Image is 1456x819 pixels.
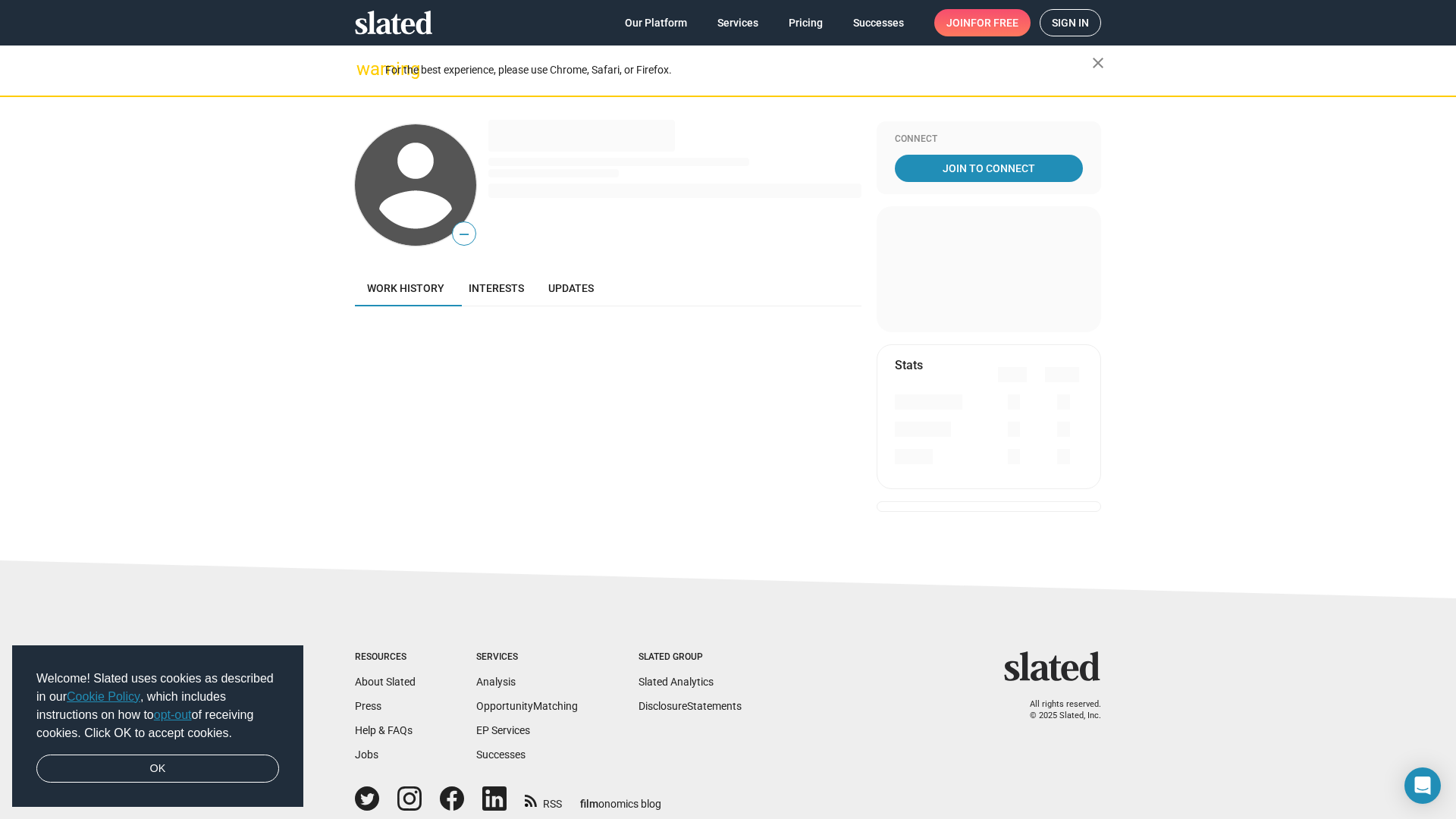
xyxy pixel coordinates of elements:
[639,651,742,664] div: Slated Group
[457,270,536,306] a: Interests
[476,676,516,688] a: Analysis
[355,724,413,736] a: Help & FAQs
[898,155,1080,182] span: Join To Connect
[789,9,823,36] span: Pricing
[580,785,661,811] a: filmonomics blog
[853,9,904,36] span: Successes
[548,282,594,294] span: Updates
[625,9,687,36] span: Our Platform
[355,748,378,761] a: Jobs
[154,708,192,721] a: opt-out
[1404,767,1441,804] div: Open Intercom Messenger
[476,651,578,664] div: Services
[777,9,835,36] a: Pricing
[971,9,1018,36] span: for free
[613,9,699,36] a: Our Platform
[355,676,416,688] a: About Slated
[469,282,524,294] span: Interests
[476,748,526,761] a: Successes
[367,282,444,294] span: Work history
[639,676,714,688] a: Slated Analytics
[841,9,916,36] a: Successes
[12,645,303,808] div: cookieconsent
[946,9,1018,36] span: Join
[639,700,742,712] a: DisclosureStatements
[36,755,279,783] a: dismiss cookie message
[580,798,598,810] span: film
[36,670,279,742] span: Welcome! Slated uses cookies as described in our , which includes instructions on how to of recei...
[476,700,578,712] a: OpportunityMatching
[717,9,758,36] span: Services
[356,60,375,78] mat-icon: warning
[1052,10,1089,36] span: Sign in
[895,357,923,373] mat-card-title: Stats
[1014,699,1101,721] p: All rights reserved. © 2025 Slated, Inc.
[1040,9,1101,36] a: Sign in
[476,724,530,736] a: EP Services
[385,60,1092,80] div: For the best experience, please use Chrome, Safari, or Firefox.
[895,133,1083,146] div: Connect
[895,155,1083,182] a: Join To Connect
[355,651,416,664] div: Resources
[453,224,475,244] span: —
[525,788,562,811] a: RSS
[705,9,770,36] a: Services
[1089,54,1107,72] mat-icon: close
[67,690,140,703] a: Cookie Policy
[934,9,1031,36] a: Joinfor free
[536,270,606,306] a: Updates
[355,270,457,306] a: Work history
[355,700,381,712] a: Press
